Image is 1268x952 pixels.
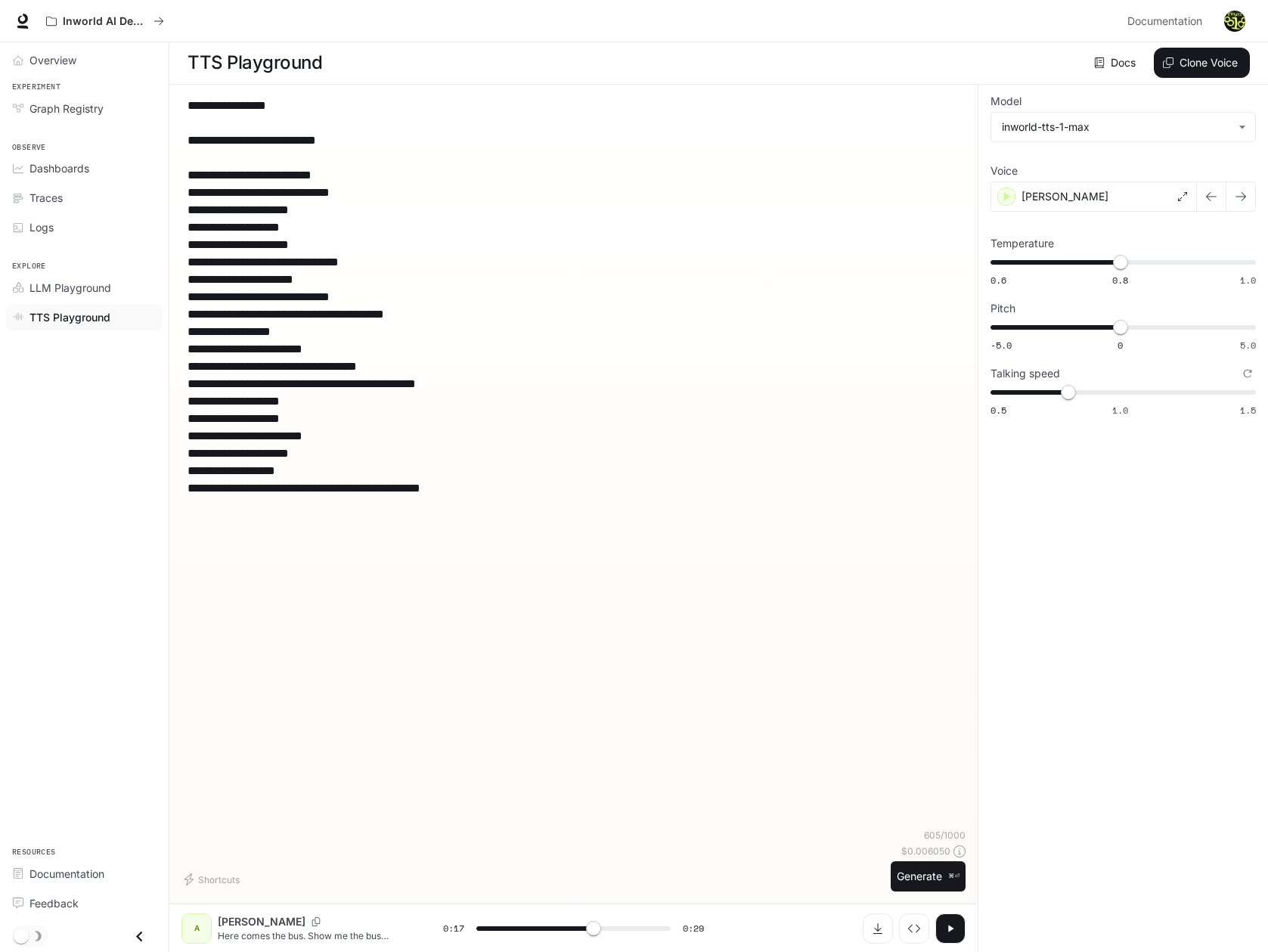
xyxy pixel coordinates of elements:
[6,214,163,240] a: Logs
[1154,48,1250,78] button: Clone Voice
[188,48,322,78] h1: TTS Playground
[29,309,110,325] span: TTS Playground
[683,921,704,936] span: 0:29
[991,368,1060,379] p: Talking speed
[863,913,893,944] button: Download audio
[901,845,950,857] p: $ 0.006050
[991,238,1054,249] p: Temperature
[6,274,163,301] a: LLM Playground
[991,96,1022,107] p: Model
[181,867,246,892] button: Shortcuts
[218,914,305,929] p: [PERSON_NAME]
[29,219,54,235] span: Logs
[6,185,163,211] a: Traces
[6,861,163,887] a: Documentation
[6,304,163,330] a: TTS Playground
[1112,274,1128,287] span: 0.8
[1022,189,1108,204] p: [PERSON_NAME]
[948,872,960,881] p: ⌘⏎
[891,861,966,892] button: Generate⌘⏎
[1112,404,1128,417] span: 1.0
[29,895,79,911] span: Feedback
[991,404,1006,417] span: 0.5
[1239,365,1256,382] button: Reset to default
[29,866,104,882] span: Documentation
[1240,339,1256,352] span: 5.0
[1127,12,1202,31] span: Documentation
[122,921,157,952] button: Close drawer
[991,113,1255,141] div: inworld-tts-1-max
[218,929,407,942] p: Here comes the bus. Show me the bus driver. Where is [PERSON_NAME]? Where is [PERSON_NAME] going?...
[29,101,104,116] span: Graph Registry
[1240,404,1256,417] span: 1.5
[1118,339,1123,352] span: 0
[184,916,209,941] div: A
[991,303,1015,314] p: Pitch
[924,829,966,842] p: 605 / 1000
[1220,6,1250,36] button: User avatar
[39,6,171,36] button: All workspaces
[443,921,464,936] span: 0:17
[1091,48,1142,78] a: Docs
[6,47,163,73] a: Overview
[14,927,29,944] span: Dark mode toggle
[899,913,929,944] button: Inspect
[6,95,163,122] a: Graph Registry
[29,160,89,176] span: Dashboards
[305,917,327,926] button: Copy Voice ID
[29,190,63,206] span: Traces
[1240,274,1256,287] span: 1.0
[991,339,1012,352] span: -5.0
[991,274,1006,287] span: 0.6
[29,52,76,68] span: Overview
[1002,119,1231,135] div: inworld-tts-1-max
[29,280,111,296] span: LLM Playground
[991,166,1018,176] p: Voice
[6,890,163,916] a: Feedback
[1224,11,1245,32] img: User avatar
[63,15,147,28] p: Inworld AI Demos
[6,155,163,181] a: Dashboards
[1121,6,1214,36] a: Documentation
